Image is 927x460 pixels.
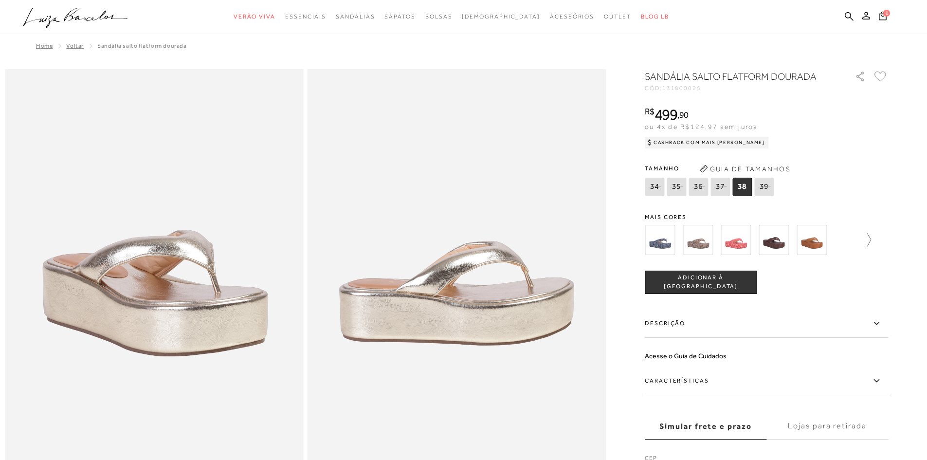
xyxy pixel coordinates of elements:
img: SANDÁLIA PLATAFORMA FLAT EM COURO CARAMELO [797,225,827,255]
button: Guia de Tamanhos [696,161,794,177]
a: noSubCategoriesText [462,8,540,26]
span: 499 [654,106,677,123]
span: Verão Viva [234,13,275,20]
span: [DEMOGRAPHIC_DATA] [462,13,540,20]
span: SANDÁLIA SALTO FLATFORM DOURADA [97,42,187,49]
a: categoryNavScreenReaderText [336,8,375,26]
a: categoryNavScreenReaderText [285,8,326,26]
span: 36 [689,178,708,196]
span: BLOG LB [641,13,669,20]
div: CÓD: [645,85,839,91]
a: categoryNavScreenReaderText [550,8,594,26]
img: SANDÁLIA PLATAFORMA FLAT EM COURO CAFÉ [759,225,789,255]
span: ADICIONAR À [GEOGRAPHIC_DATA] [645,274,756,291]
span: 39 [754,178,774,196]
label: Descrição [645,310,888,338]
label: Lojas para retirada [766,413,888,440]
span: 38 [732,178,752,196]
span: Sapatos [384,13,415,20]
span: 90 [679,110,689,120]
span: 34 [645,178,664,196]
span: Sandálias [336,13,375,20]
div: Cashback com Mais [PERSON_NAME] [645,137,769,148]
span: Tamanho [645,161,776,176]
a: categoryNavScreenReaderText [384,8,415,26]
i: R$ [645,107,654,116]
span: Essenciais [285,13,326,20]
label: Simular frete e prazo [645,413,766,440]
span: Outlet [604,13,631,20]
img: SANDÁLIA PLATAFORMA FLAT EM BANDANA VERMELHA [721,225,751,255]
a: Voltar [66,42,84,49]
label: Características [645,367,888,395]
span: 35 [667,178,686,196]
span: ou 4x de R$124,97 sem juros [645,123,757,130]
h1: SANDÁLIA SALTO FLATFORM DOURADA [645,70,827,83]
a: Home [36,42,53,49]
button: ADICIONAR À [GEOGRAPHIC_DATA] [645,271,757,294]
span: Bolsas [425,13,453,20]
span: 131800025 [662,85,701,92]
a: categoryNavScreenReaderText [604,8,631,26]
a: categoryNavScreenReaderText [425,8,453,26]
i: , [677,110,689,119]
img: SANDÁLIA PLATAFORMA FLAT EM BANDANA AZUL [645,225,675,255]
span: Acessórios [550,13,594,20]
span: 37 [710,178,730,196]
a: Acesse o Guia de Cuidados [645,352,727,360]
a: BLOG LB [641,8,669,26]
span: 0 [883,10,890,17]
img: SANDÁLIA PLATAFORMA FLAT EM BANDANA CAFÉ [683,225,713,255]
button: 0 [876,11,890,24]
a: categoryNavScreenReaderText [234,8,275,26]
span: Mais cores [645,214,888,220]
